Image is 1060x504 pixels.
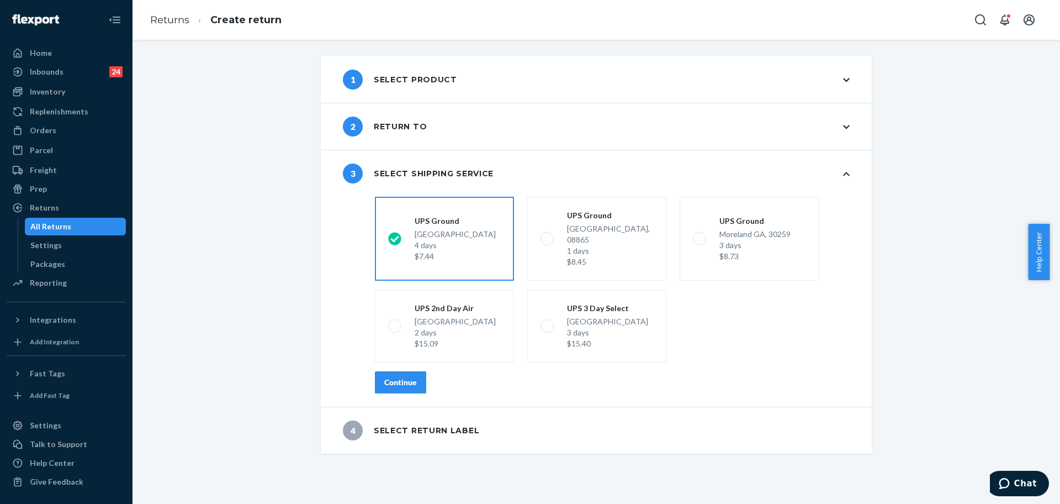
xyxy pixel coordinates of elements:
button: Fast Tags [7,365,126,382]
a: Home [7,44,126,62]
iframe: Opens a widget where you can chat to one of our agents [990,471,1049,498]
div: 1 days [567,245,653,256]
div: Add Fast Tag [30,391,70,400]
div: [GEOGRAPHIC_DATA], 08865 [567,223,653,267]
div: Add Integration [30,337,79,347]
div: Prep [30,183,47,195]
div: Continue [384,377,417,388]
div: $15.09 [415,338,496,349]
a: Add Fast Tag [7,387,126,405]
a: Inventory [7,83,126,101]
div: [GEOGRAPHIC_DATA] [567,316,648,349]
a: Packages [25,255,126,273]
div: Freight [30,165,57,176]
div: Returns [30,202,59,213]
div: All Returns [30,221,71,232]
div: Inbounds [30,66,63,77]
div: 4 days [415,240,496,251]
div: $7.44 [415,251,496,262]
div: Inventory [30,86,65,97]
div: Fast Tags [30,368,65,379]
div: Replenishments [30,106,88,117]
div: Select product [343,70,457,90]
div: Integrations [30,314,76,326]
div: UPS 3 Day Select [567,303,648,314]
button: Continue [375,371,426,393]
button: Talk to Support [7,435,126,453]
div: Settings [30,240,62,251]
div: Select shipping service [343,164,494,183]
div: [GEOGRAPHIC_DATA] [415,229,496,262]
button: Open Search Box [969,9,992,31]
button: Give Feedback [7,473,126,491]
div: Packages [30,259,65,270]
a: Settings [25,237,126,254]
div: Help Center [30,458,75,469]
ol: breadcrumbs [141,4,290,36]
span: 2 [343,117,363,136]
a: Create return [210,14,282,26]
span: 1 [343,70,363,90]
button: Close Navigation [104,9,126,31]
a: Orders [7,122,126,139]
img: Flexport logo [12,14,59,25]
div: Parcel [30,145,53,156]
div: UPS Ground [719,216,791,227]
div: $8.45 [567,256,653,267]
span: 3 [343,164,363,183]
div: UPS Ground [567,210,653,221]
a: Returns [150,14,189,26]
div: Select return label [343,421,479,440]
a: Inbounds24 [7,63,126,81]
div: 3 days [719,240,791,251]
div: Talk to Support [30,439,87,450]
div: Reporting [30,277,67,288]
div: Orders [30,125,56,136]
button: Open notifications [994,9,1016,31]
a: Freight [7,161,126,179]
a: Help Center [7,454,126,472]
button: Open account menu [1018,9,1040,31]
div: 2 days [415,327,496,338]
div: 24 [109,66,123,77]
a: Parcel [7,141,126,159]
div: Give Feedback [30,476,83,487]
a: Returns [7,199,126,217]
div: Return to [343,117,427,136]
a: Reporting [7,274,126,292]
div: $15.40 [567,338,648,349]
div: UPS 2nd Day Air [415,303,496,314]
a: All Returns [25,218,126,235]
a: Replenishments [7,103,126,120]
button: Help Center [1028,224,1050,280]
div: Home [30,48,52,59]
div: 3 days [567,327,648,338]
div: Moreland GA, 30259 [719,229,791,262]
div: UPS Ground [415,216,496,227]
a: Prep [7,180,126,198]
a: Settings [7,417,126,434]
div: [GEOGRAPHIC_DATA] [415,316,496,349]
div: $8.73 [719,251,791,262]
a: Add Integration [7,333,126,351]
div: Settings [30,420,61,431]
button: Integrations [7,311,126,329]
span: 4 [343,421,363,440]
